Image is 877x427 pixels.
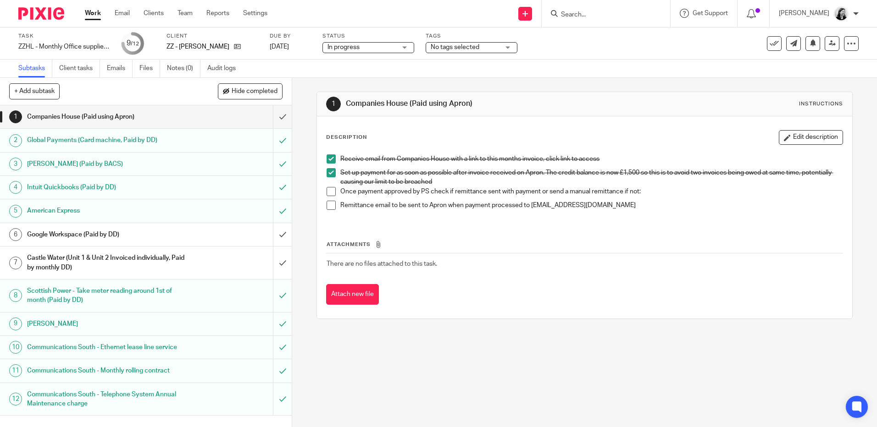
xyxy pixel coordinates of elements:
h1: Communications South - Ethernet lease line service [27,340,185,354]
span: No tags selected [431,44,479,50]
span: Hide completed [232,88,278,95]
p: Once payment approved by PS check if remittance sent with payment or send a manual remittance if ... [340,187,842,196]
div: 4 [9,181,22,194]
a: Notes (0) [167,60,200,77]
label: Status [322,33,414,40]
div: 7 [9,257,22,269]
button: + Add subtask [9,83,60,99]
p: Description [326,134,367,141]
div: ZZHL - Monthly Office suppliers invoices [18,42,110,51]
a: Files [139,60,160,77]
a: Clients [144,9,164,18]
a: Email [115,9,130,18]
span: Attachments [327,242,371,247]
div: 11 [9,364,22,377]
a: Reports [206,9,229,18]
div: 3 [9,158,22,170]
h1: Scottish Power - Take meter reading around 1st of month (Paid by DD) [27,284,185,307]
label: Client [167,33,258,40]
a: Subtasks [18,60,52,77]
p: [PERSON_NAME] [779,9,829,18]
div: 1 [326,97,341,111]
div: 8 [9,289,22,302]
a: Client tasks [59,60,100,77]
img: Helen_2025.jpg [834,6,849,21]
a: Work [85,9,101,18]
button: Attach new file [326,284,379,305]
div: 12 [9,393,22,405]
label: Due by [270,33,311,40]
p: Set up payment for as soon as possible after invoice received on Apron. The credit balance is now... [340,168,842,187]
div: 10 [9,341,22,354]
span: In progress [327,44,360,50]
a: Emails [107,60,133,77]
img: Pixie [18,7,64,20]
h1: Communications South - Telephone System Annual Maintenance charge [27,388,185,411]
a: Settings [243,9,267,18]
div: Instructions [799,100,843,108]
h1: Companies House (Paid using Apron) [346,99,604,109]
input: Search [560,11,643,19]
span: Get Support [693,10,728,16]
label: Task [18,33,110,40]
div: 2 [9,134,22,147]
button: Edit description [779,130,843,145]
h1: [PERSON_NAME] (Paid by BACS) [27,157,185,171]
h1: Intuit Quickbooks (Paid by DD) [27,181,185,194]
p: Receive email from Companies House with a link to this months invoice, click link to access [340,154,842,164]
small: /12 [131,41,139,46]
button: Hide completed [218,83,283,99]
div: 6 [9,228,22,241]
h1: American Express [27,204,185,218]
h1: Castle Water (Unit 1 & Unit 2 Invoiced individually, Paid by monthly DD) [27,251,185,274]
label: Tags [426,33,517,40]
div: 1 [9,110,22,123]
h1: Global Payments (Card machine, Paid by DD) [27,133,185,147]
p: ZZ - [PERSON_NAME] [167,42,229,51]
div: 5 [9,205,22,218]
h1: Communications South - Monthly rolling contract [27,364,185,378]
a: Audit logs [207,60,243,77]
h1: [PERSON_NAME] [27,317,185,331]
h1: Companies House (Paid using Apron) [27,110,185,124]
div: 9 [9,318,22,330]
div: 9 [127,38,139,49]
span: There are no files attached to this task. [327,261,437,267]
h1: Google Workspace (Paid by DD) [27,228,185,241]
span: [DATE] [270,44,289,50]
a: Team [178,9,193,18]
p: Remittance email to be sent to Apron when payment processed to [EMAIL_ADDRESS][DOMAIN_NAME] [340,201,842,210]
